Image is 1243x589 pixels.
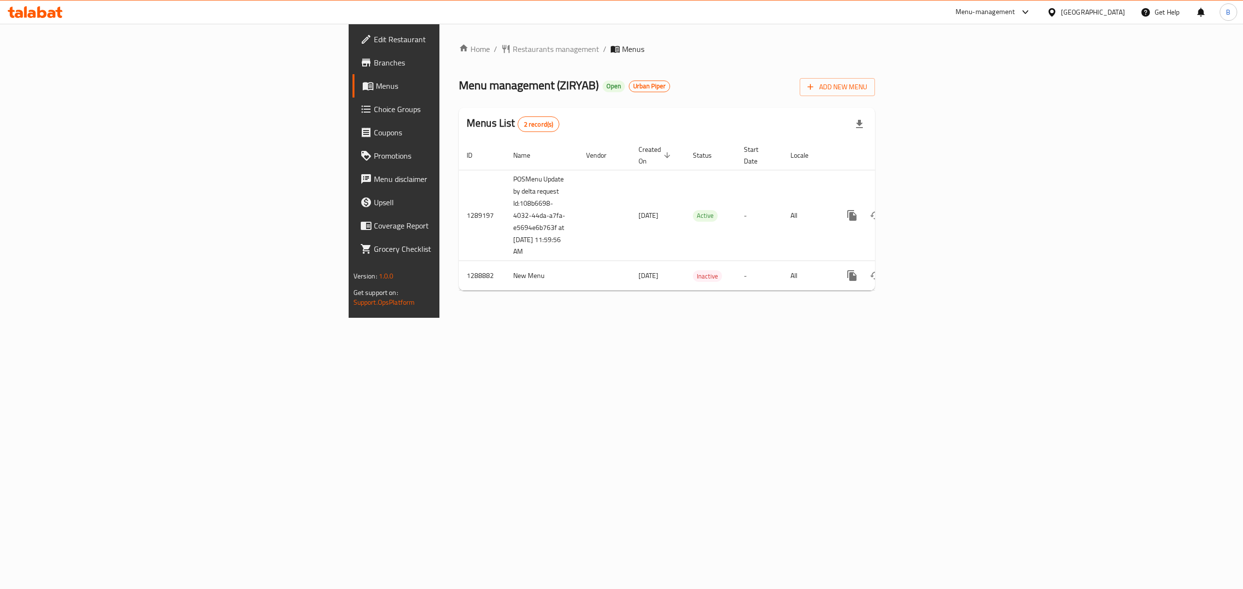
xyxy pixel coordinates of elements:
a: Upsell [353,191,556,214]
span: Branches [374,57,549,68]
span: Open [603,82,625,90]
td: - [736,261,783,291]
span: Vendor [586,149,619,161]
div: Export file [848,113,871,136]
h2: Menus List [467,116,559,132]
span: Created On [638,144,673,167]
a: Coverage Report [353,214,556,237]
table: enhanced table [459,141,941,291]
span: Start Date [744,144,771,167]
span: Locale [790,149,821,161]
td: - [736,170,783,261]
div: Menu-management [956,6,1015,18]
span: Get support on: [353,286,398,299]
a: Grocery Checklist [353,237,556,261]
div: Total records count [518,116,560,132]
a: Edit Restaurant [353,28,556,51]
span: Menus [622,43,644,55]
span: Grocery Checklist [374,243,549,255]
div: Inactive [693,270,722,282]
span: Coupons [374,127,549,138]
td: All [783,170,833,261]
th: Actions [833,141,941,170]
span: Edit Restaurant [374,33,549,45]
span: Promotions [374,150,549,162]
button: more [840,204,864,227]
span: ID [467,149,485,161]
button: Add New Menu [800,78,875,96]
nav: breadcrumb [459,43,875,55]
div: Open [603,81,625,92]
button: Change Status [864,204,887,227]
span: Version: [353,270,377,282]
a: Menu disclaimer [353,167,556,191]
span: Menus [376,80,549,92]
span: 2 record(s) [518,120,559,129]
span: Status [693,149,724,161]
a: Support.OpsPlatform [353,296,415,309]
span: B [1226,7,1230,17]
div: [GEOGRAPHIC_DATA] [1061,7,1125,17]
span: [DATE] [638,269,658,282]
span: Choice Groups [374,103,549,115]
span: Add New Menu [807,81,867,93]
li: / [603,43,606,55]
a: Menus [353,74,556,98]
span: Active [693,210,718,221]
span: Urban Piper [629,82,670,90]
button: Change Status [864,264,887,287]
span: [DATE] [638,209,658,222]
button: more [840,264,864,287]
a: Branches [353,51,556,74]
span: Upsell [374,196,549,208]
span: 1.0.0 [379,270,394,282]
td: All [783,261,833,291]
a: Promotions [353,144,556,167]
span: Coverage Report [374,220,549,231]
div: Active [693,210,718,222]
a: Coupons [353,121,556,144]
span: Inactive [693,271,722,282]
span: Menu disclaimer [374,173,549,185]
a: Choice Groups [353,98,556,121]
span: Name [513,149,543,161]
